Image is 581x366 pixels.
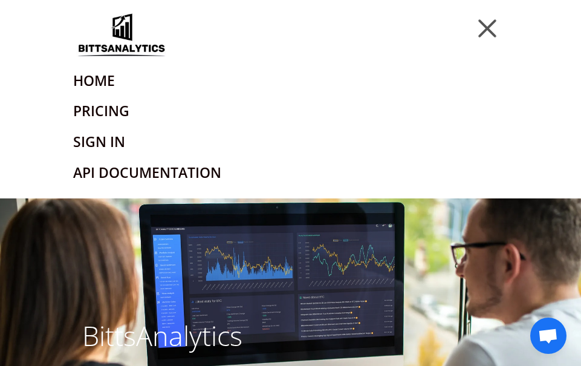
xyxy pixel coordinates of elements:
[73,157,508,188] a: API Documentation
[73,65,508,96] a: Home
[73,126,508,157] a: Sign In
[82,319,282,352] h3: BittsAnalytics
[73,96,508,126] a: Pricing
[466,12,508,47] button: Toggle navigation
[530,318,566,354] a: Open chat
